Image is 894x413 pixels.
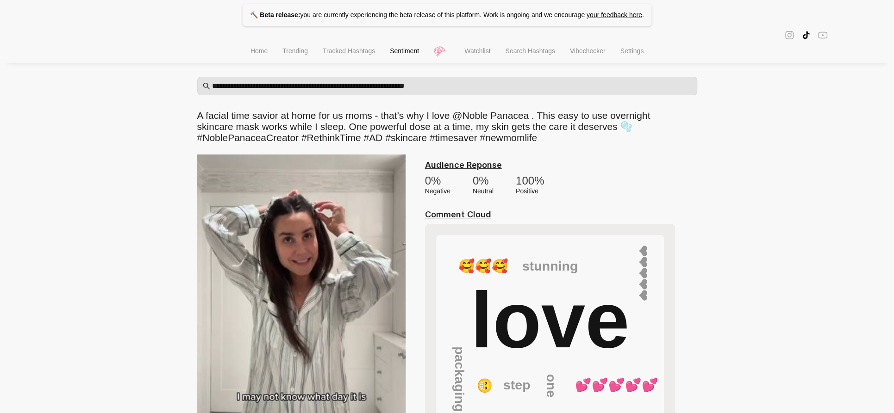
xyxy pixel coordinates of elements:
[470,276,629,364] text: love
[785,30,794,40] span: instagram
[458,258,508,274] text: 🥰🥰🥰
[505,47,555,55] span: Search Hashtags
[522,259,577,273] text: stunning
[570,47,606,55] span: Vibechecker
[544,374,558,398] text: one
[323,47,375,55] span: Tracked Hashtags
[197,110,682,143] h2: A facial time savior at home for us moms - that’s why I love @Noble Panacea . This easy to use ov...
[635,246,650,301] text: ❤❤❤❤❤
[473,187,494,195] div: neutral
[464,47,490,55] span: Watchlist
[282,47,308,55] span: Trending
[516,187,544,195] div: positive
[575,376,658,393] text: 💕💕💕💕💕
[425,187,450,195] div: negative
[476,377,492,394] text: 😁
[425,160,502,170] u: Audience Reponse
[203,82,210,90] span: search
[587,11,642,18] a: your feedback here
[620,47,644,55] span: Settings
[503,377,530,392] text: step
[473,174,494,187] div: 0 %
[243,4,651,26] p: you are currently experiencing the beta release of this platform. Work is ongoing and we encourage .
[425,174,450,187] div: 0 %
[452,346,467,412] text: packaging
[818,30,827,40] span: youtube
[250,47,268,55] span: Home
[425,210,491,219] u: Comment Cloud
[516,174,544,187] div: 100 %
[390,47,419,55] span: Sentiment
[250,11,300,18] strong: 🔨 Beta release:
